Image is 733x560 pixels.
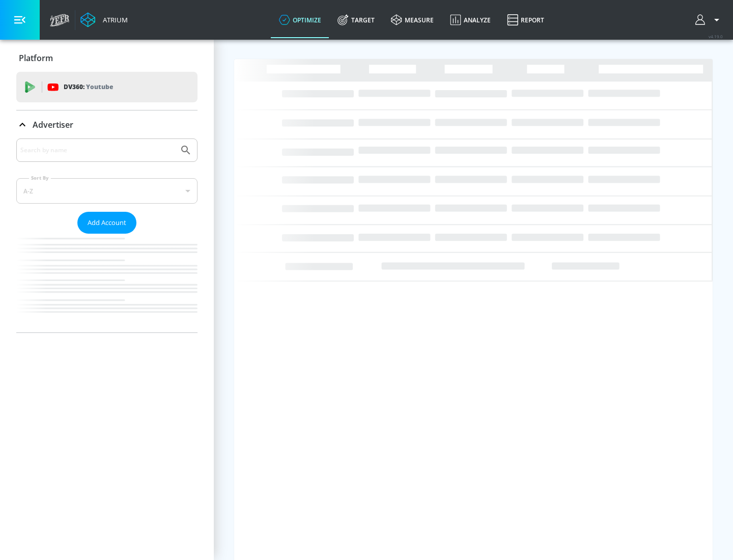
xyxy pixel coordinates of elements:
div: Advertiser [16,110,198,139]
div: Atrium [99,15,128,24]
p: Platform [19,52,53,64]
label: Sort By [29,175,51,181]
a: Atrium [80,12,128,27]
a: Target [329,2,383,38]
input: Search by name [20,144,175,157]
a: measure [383,2,442,38]
nav: list of Advertiser [16,234,198,332]
div: DV360: Youtube [16,72,198,102]
div: A-Z [16,178,198,204]
span: Add Account [88,217,126,229]
p: DV360: [64,81,113,93]
button: Add Account [77,212,136,234]
a: Report [499,2,552,38]
p: Youtube [86,81,113,92]
div: Platform [16,44,198,72]
a: optimize [271,2,329,38]
span: v 4.19.0 [709,34,723,39]
div: Advertiser [16,138,198,332]
a: Analyze [442,2,499,38]
p: Advertiser [33,119,73,130]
